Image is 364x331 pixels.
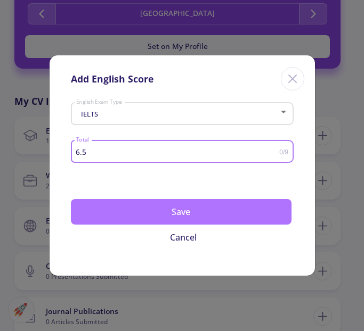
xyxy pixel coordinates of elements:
span: 0/9 [279,148,288,156]
button: Save [71,199,292,225]
button: Cancel [73,225,294,250]
span: IELTS [78,109,98,119]
div: Add English Score [71,72,153,86]
div: Close [281,67,304,90]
